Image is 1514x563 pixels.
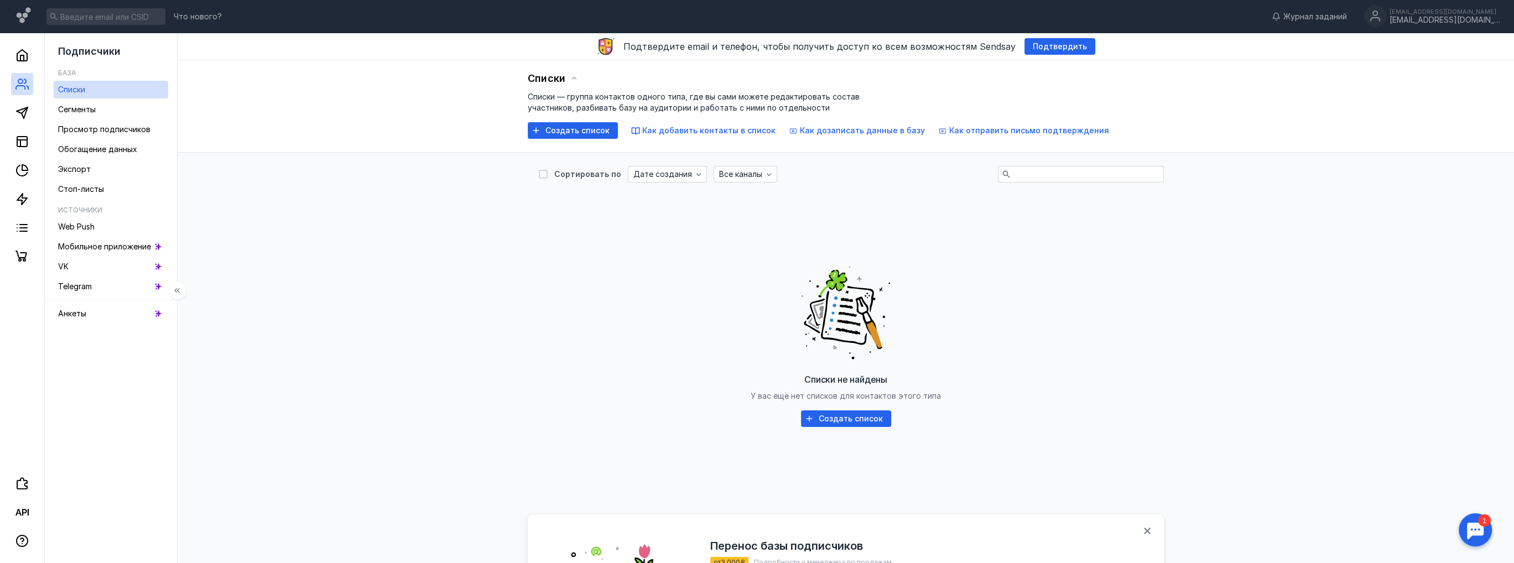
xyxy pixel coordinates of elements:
[714,166,777,183] button: Все каналы
[623,41,1016,52] span: Подтвердите email и телефон, чтобы получить доступ ко всем возможностям Sendsay
[58,164,91,174] span: Экспорт
[54,81,168,98] a: Списки
[528,122,618,139] button: Создать список
[631,125,776,136] button: Как добавить контакты в список
[58,124,150,134] span: Просмотр подписчиков
[819,414,883,424] span: Создать список
[168,13,227,20] a: Что нового?
[25,7,38,19] div: 1
[54,238,168,256] a: Мобильное приложение
[58,242,151,251] span: Мобильное приложение
[54,258,168,275] a: VK
[58,85,85,94] span: Списки
[949,126,1109,135] span: Как отправить письмо подтверждения
[58,281,92,291] span: Telegram
[789,125,925,136] button: Как дозаписать данные в базу
[54,305,168,322] a: Анкеты
[938,125,1109,136] button: Как отправить письмо подтверждения
[54,218,168,236] a: Web Push
[58,105,96,114] span: Сегменты
[801,410,891,427] button: Создать список
[1266,11,1352,22] a: Журнал заданий
[58,309,86,318] span: Анкеты
[54,278,168,295] a: Telegram
[58,144,137,154] span: Обогащение данных
[54,101,168,118] a: Сегменты
[633,170,692,179] span: Дате создания
[58,45,121,57] span: Подписчики
[54,180,168,198] a: Стоп-листы
[628,166,707,183] button: Дате создания
[58,222,95,231] span: Web Push
[719,170,762,179] span: Все каналы
[800,126,925,135] span: Как дозаписать данные в базу
[710,539,863,552] h2: Перенос базы подписчиков
[58,69,76,77] h5: База
[528,92,860,112] span: Списки — группа контактов одного типа, где вы сами можете редактировать состав участников, разбив...
[804,374,887,385] span: Списки не найдены
[54,121,168,138] a: Просмотр подписчиков
[528,72,565,85] span: Списки
[46,8,165,25] input: Введите email или CSID
[58,184,104,194] span: Стоп-листы
[58,206,102,214] h5: Источники
[1283,11,1347,22] span: Журнал заданий
[642,126,776,135] span: Как добавить контакты в список
[1024,38,1095,55] button: Подтвердить
[545,126,610,135] span: Создать список
[1390,15,1500,25] div: [EMAIL_ADDRESS][DOMAIN_NAME]
[174,13,222,20] span: Что нового?
[1390,8,1500,15] div: [EMAIL_ADDRESS][DOMAIN_NAME]
[1033,42,1087,51] span: Подтвердить
[751,391,941,400] span: У вас ещё нет списков для контактов этого типа
[54,160,168,178] a: Экспорт
[554,170,621,178] div: Сортировать по
[54,140,168,158] a: Обогащение данных
[58,262,69,271] span: VK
